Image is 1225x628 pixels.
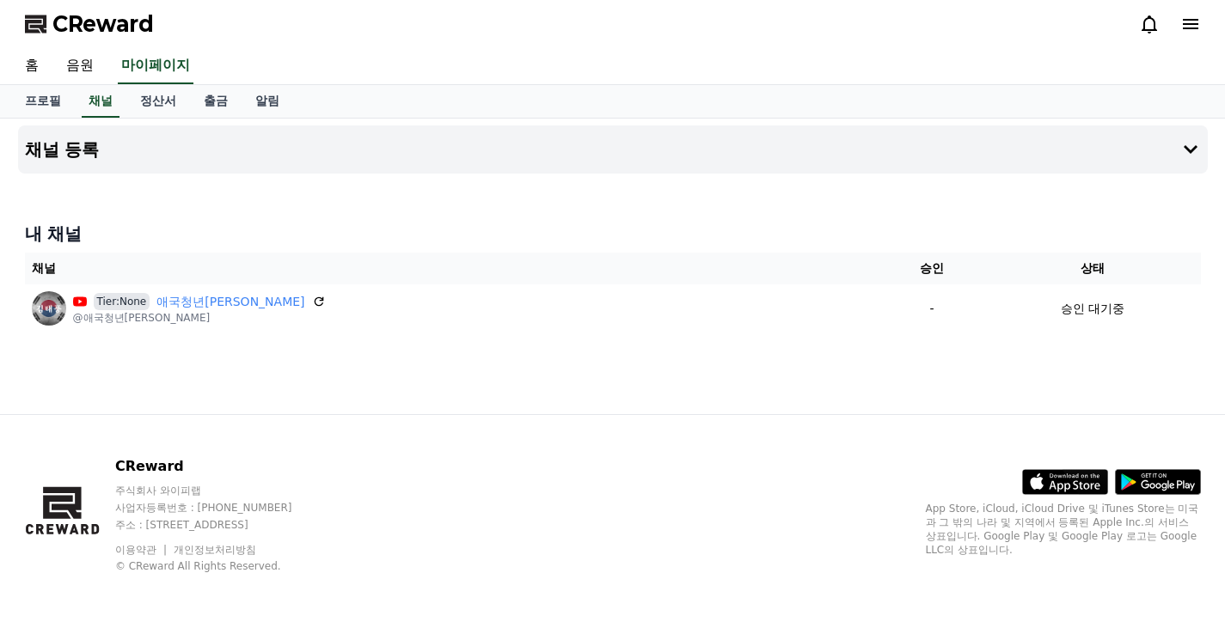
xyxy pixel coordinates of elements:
[118,48,193,84] a: 마이페이지
[115,484,325,497] p: 주식회사 와이피랩
[115,559,325,573] p: © CReward All Rights Reserved.
[52,10,154,38] span: CReward
[879,253,984,284] th: 승인
[242,85,293,118] a: 알림
[82,85,119,118] a: 채널
[926,502,1201,557] p: App Store, iCloud, iCloud Drive 및 iTunes Store는 미국과 그 밖의 나라 및 지역에서 등록된 Apple Inc.의 서비스 상표입니다. Goo...
[25,222,1201,246] h4: 내 채널
[25,10,154,38] a: CReward
[190,85,242,118] a: 출금
[156,293,304,311] a: 애국청년[PERSON_NAME]
[115,518,325,532] p: 주소 : [STREET_ADDRESS]
[52,48,107,84] a: 음원
[25,140,100,159] h4: 채널 등록
[886,300,977,318] p: -
[126,85,190,118] a: 정산서
[115,501,325,515] p: 사업자등록번호 : [PHONE_NUMBER]
[984,253,1200,284] th: 상태
[115,456,325,477] p: CReward
[1061,300,1124,318] p: 승인 대기중
[11,48,52,84] a: 홈
[115,544,169,556] a: 이용약관
[11,85,75,118] a: 프로필
[18,125,1208,174] button: 채널 등록
[174,544,256,556] a: 개인정보처리방침
[32,291,66,326] img: 애국청년김태풍
[73,311,326,325] p: @애국청년[PERSON_NAME]
[94,293,150,310] span: Tier:None
[25,253,880,284] th: 채널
